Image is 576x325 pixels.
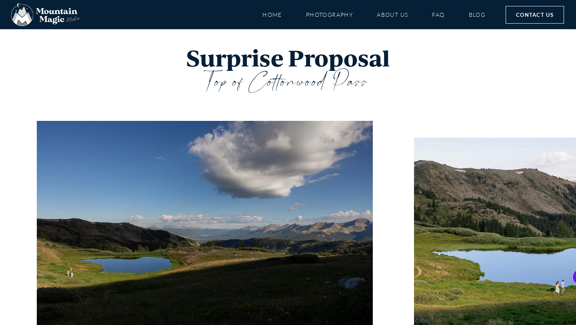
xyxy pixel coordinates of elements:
[377,8,408,22] a: About Us
[262,8,282,22] a: Home
[48,71,528,93] h1: Top of Cottonwood Pass
[469,8,486,22] a: Blog
[306,8,353,22] a: Photography
[11,3,80,26] img: Mountain Magic Media photography logo Crested Butte Photographer
[516,10,554,19] span: Contact Us
[262,8,486,22] nav: Menu
[432,8,444,22] a: FAQ
[506,6,564,24] a: Contact Us
[48,45,528,71] h2: Surprise Proposal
